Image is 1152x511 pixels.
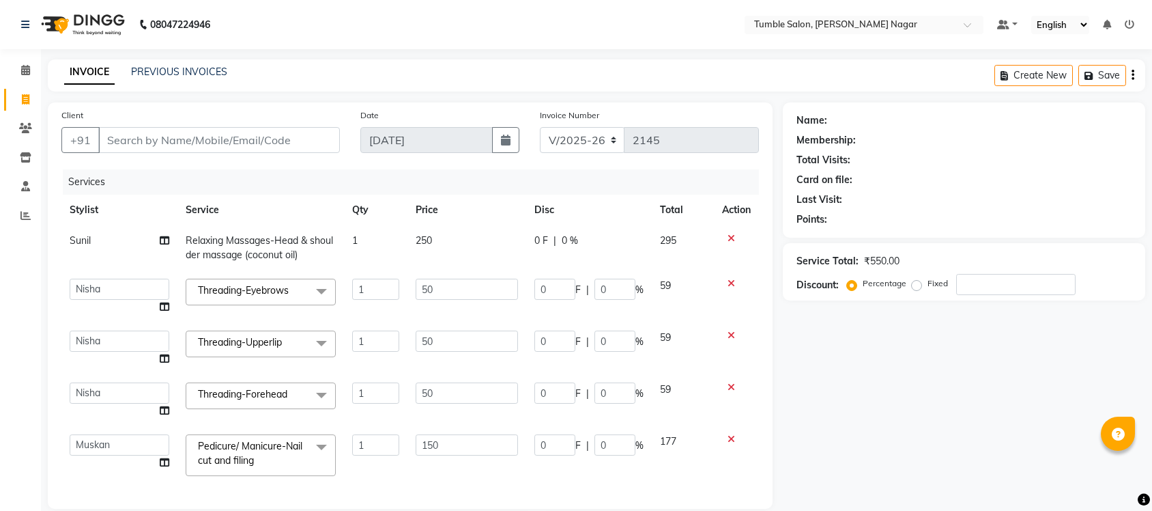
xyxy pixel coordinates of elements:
[254,454,260,467] a: x
[586,335,589,349] span: |
[586,439,589,453] span: |
[70,234,91,247] span: Sunil
[35,5,128,44] img: logo
[198,388,287,400] span: Threading-Forehead
[796,254,859,268] div: Service Total:
[714,195,759,225] th: Action
[994,65,1073,86] button: Create New
[287,388,293,400] a: x
[796,212,827,227] div: Points:
[407,195,526,225] th: Price
[63,169,769,195] div: Services
[1078,65,1126,86] button: Save
[61,109,83,122] label: Client
[352,234,358,247] span: 1
[540,109,599,122] label: Invoice Number
[344,195,407,225] th: Qty
[98,127,340,153] input: Search by Name/Mobile/Email/Code
[526,195,652,225] th: Disc
[660,279,671,292] span: 59
[796,153,850,167] div: Total Visits:
[660,383,671,396] span: 59
[635,387,644,401] span: %
[575,387,581,401] span: F
[61,127,100,153] button: +91
[198,336,282,348] span: Threading-Upperlip
[198,440,302,467] span: Pedicure/ Manicure-Nail cut and filing
[61,195,177,225] th: Stylist
[863,277,906,290] label: Percentage
[635,283,644,297] span: %
[796,173,852,187] div: Card on file:
[652,195,714,225] th: Total
[635,335,644,349] span: %
[864,254,899,268] div: ₹550.00
[575,335,581,349] span: F
[553,234,556,248] span: |
[660,234,676,247] span: 295
[635,439,644,453] span: %
[534,234,548,248] span: 0 F
[796,193,842,207] div: Last Visit:
[575,439,581,453] span: F
[186,234,333,261] span: Relaxing Massages-Head & shoulder massage (coconut oil)
[796,278,839,292] div: Discount:
[416,234,432,247] span: 250
[575,283,581,297] span: F
[586,283,589,297] span: |
[64,60,115,85] a: INVOICE
[289,284,295,296] a: x
[927,277,948,290] label: Fixed
[177,195,344,225] th: Service
[150,5,210,44] b: 08047224946
[660,435,676,447] span: 177
[586,387,589,401] span: |
[198,284,289,296] span: Threading-Eyebrows
[660,331,671,344] span: 59
[1095,456,1138,497] iframe: chat widget
[282,336,288,348] a: x
[796,133,856,148] div: Membership:
[796,113,827,128] div: Name:
[131,66,227,78] a: PREVIOUS INVOICES
[360,109,379,122] label: Date
[562,234,578,248] span: 0 %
